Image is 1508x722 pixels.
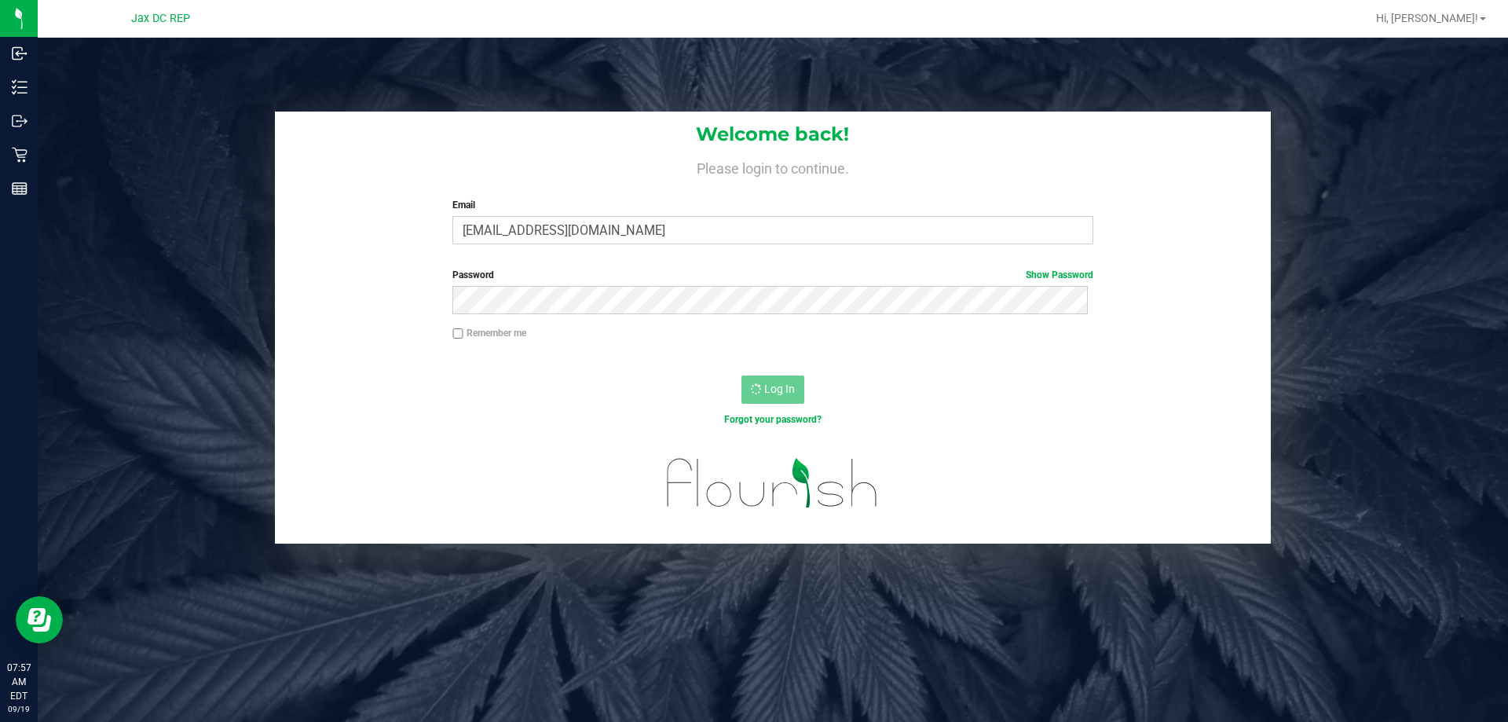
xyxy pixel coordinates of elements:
label: Remember me [452,326,526,340]
inline-svg: Retail [12,147,27,163]
a: Forgot your password? [724,414,822,425]
inline-svg: Reports [12,181,27,196]
span: Password [452,269,494,280]
p: 07:57 AM EDT [7,661,31,703]
span: Log In [764,383,795,395]
h1: Welcome back! [275,124,1271,145]
inline-svg: Inbound [12,46,27,61]
button: Log In [741,376,804,404]
span: Hi, [PERSON_NAME]! [1376,12,1478,24]
input: Remember me [452,328,463,339]
p: 09/19 [7,703,31,715]
inline-svg: Inventory [12,79,27,95]
iframe: Resource center [16,596,63,643]
span: Jax DC REP [131,12,190,25]
h4: Please login to continue. [275,157,1271,176]
label: Email [452,198,1093,212]
img: flourish_logo.svg [648,443,897,523]
a: Show Password [1026,269,1093,280]
inline-svg: Outbound [12,113,27,129]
